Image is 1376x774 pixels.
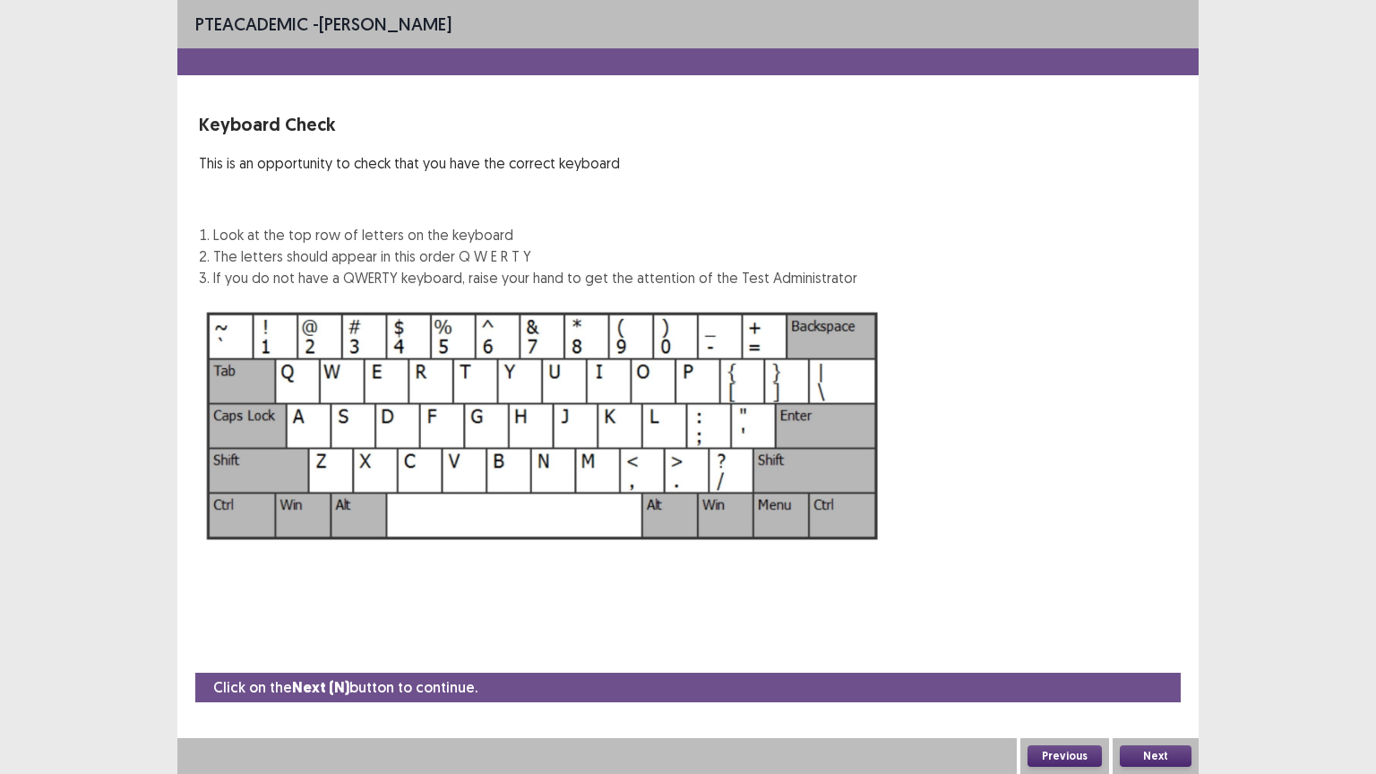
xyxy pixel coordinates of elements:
button: Previous [1028,745,1102,767]
li: The letters should appear in this order Q W E R T Y [213,245,857,267]
strong: Next (N) [292,678,349,697]
li: Look at the top row of letters on the keyboard [213,224,857,245]
p: Keyboard Check [199,111,857,138]
p: - [PERSON_NAME] [195,11,451,38]
span: PTE academic [195,13,308,35]
p: This is an opportunity to check that you have the correct keyboard [199,152,857,174]
li: If you do not have a QWERTY keyboard, raise your hand to get the attention of the Test Administrator [213,267,857,288]
img: Keyboard Image [199,303,887,549]
button: Next [1120,745,1191,767]
p: Click on the button to continue. [213,676,477,699]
